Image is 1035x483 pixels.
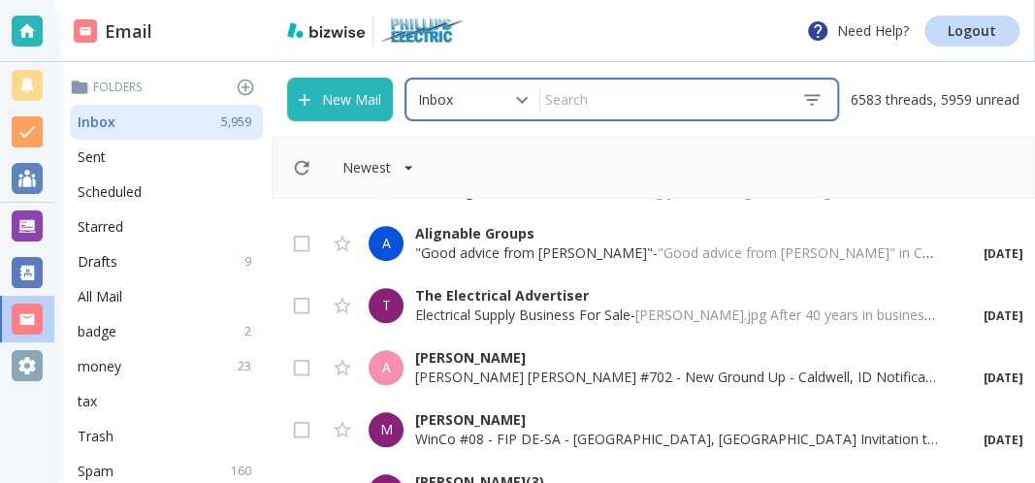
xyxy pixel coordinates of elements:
[415,243,938,263] p: "Good advice from [PERSON_NAME]" -
[839,78,1019,121] p: 6583 threads, 5959 unread
[78,182,142,202] p: Scheduled
[78,287,122,306] p: All Mail
[382,296,391,315] p: T
[238,358,259,375] p: 23
[78,147,106,167] p: Sent
[70,279,263,314] div: All Mail
[977,245,1023,263] p: [DATE]
[74,18,152,45] h2: Email
[382,234,391,253] p: A
[287,78,393,121] button: New Mail
[78,462,113,481] p: Spam
[70,419,263,454] div: Trash
[323,148,434,187] button: Filter
[977,370,1023,387] p: [DATE]
[221,113,259,131] p: 5,959
[70,244,263,279] div: Drafts9
[78,217,123,237] p: Starred
[415,348,938,368] p: [PERSON_NAME]
[415,430,938,449] p: WinCo #08 - FIP DE-SA - [GEOGRAPHIC_DATA], [GEOGRAPHIC_DATA] Invitation to Bid -
[977,432,1023,449] p: [DATE]
[70,349,263,384] div: money23
[74,19,97,43] img: DashboardSidebarEmail.svg
[415,224,938,243] p: Alignable Groups
[381,16,465,47] img: Phillips Electric
[806,19,909,43] p: Need Help?
[70,314,263,349] div: badge2
[78,252,117,272] p: Drafts
[382,358,391,377] p: A
[415,286,938,306] p: The Electrical Advertiser
[244,323,259,340] p: 2
[415,410,938,430] p: [PERSON_NAME]
[415,306,938,325] p: Electrical Supply Business For Sale -
[78,357,121,376] p: money
[948,24,996,38] p: Logout
[418,90,453,110] p: Inbox
[78,322,116,341] p: badge
[70,209,263,244] div: Starred
[415,368,938,387] p: [PERSON_NAME] [PERSON_NAME] #702 - New Ground Up - Caldwell, ID Notification -
[78,392,97,411] p: tax
[380,420,393,439] p: M
[70,105,263,140] div: Inbox5,959
[244,253,259,271] p: 9
[78,427,113,446] p: Trash
[977,307,1023,325] p: [DATE]
[70,175,263,209] div: Scheduled
[70,384,263,419] div: tax
[70,140,263,175] div: Sent
[287,22,365,38] img: bizwise
[231,463,259,480] p: 160
[70,78,263,97] p: Folders
[78,113,115,132] p: Inbox
[924,16,1019,47] a: Logout
[284,150,319,185] button: Refresh
[540,82,786,116] input: Search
